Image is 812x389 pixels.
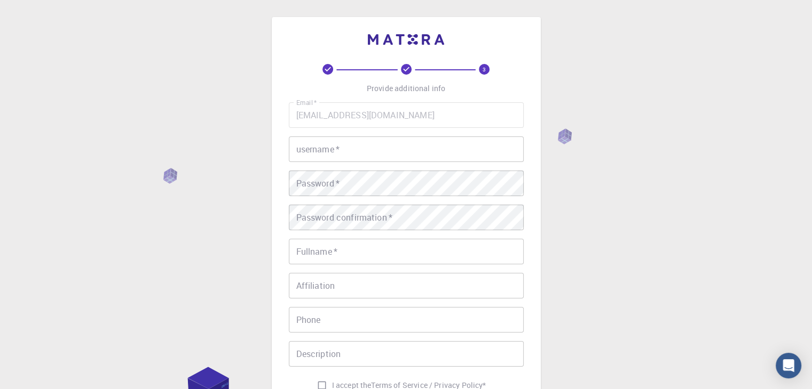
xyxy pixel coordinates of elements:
[776,353,801,378] div: Open Intercom Messenger
[483,66,486,73] text: 3
[296,98,317,107] label: Email
[367,83,445,94] p: Provide additional info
